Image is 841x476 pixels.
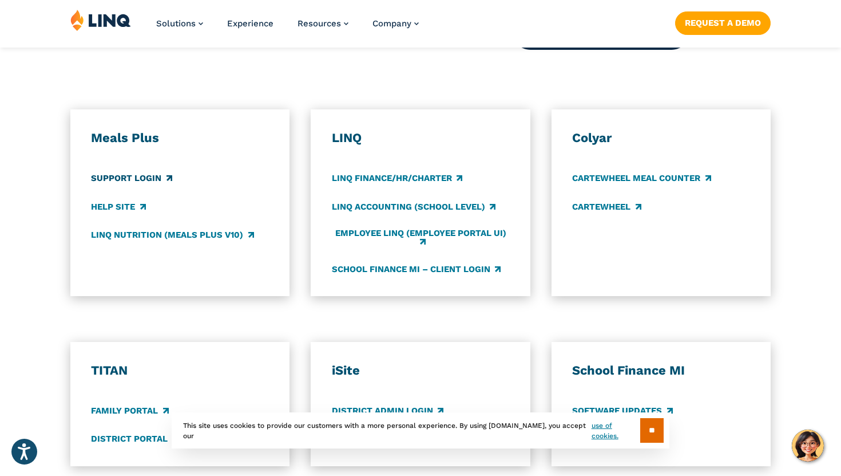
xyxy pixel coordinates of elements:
[332,200,495,213] a: LINQ Accounting (school level)
[70,9,131,31] img: LINQ | K‑12 Software
[372,18,411,29] span: Company
[91,363,268,379] h3: TITAN
[572,130,749,146] h3: Colyar
[372,18,419,29] a: Company
[572,405,672,418] a: Software Updates
[572,363,749,379] h3: School Finance MI
[297,18,348,29] a: Resources
[572,200,641,213] a: CARTEWHEEL
[172,412,669,449] div: This site uses cookies to provide our customers with a more personal experience. By using [DOMAIN...
[227,18,273,29] a: Experience
[91,229,253,241] a: LINQ Nutrition (Meals Plus v10)
[332,263,501,276] a: School Finance MI – Client Login
[297,18,341,29] span: Resources
[91,130,268,146] h3: Meals Plus
[332,229,509,247] a: Employee LINQ (Employee Portal UI)
[332,363,509,379] h3: iSite
[156,9,419,47] nav: Primary Navigation
[792,430,824,462] button: Hello, have a question? Let’s chat.
[592,420,640,441] a: use of cookies.
[332,130,509,146] h3: LINQ
[91,405,168,418] a: Family Portal
[156,18,196,29] span: Solutions
[332,172,462,185] a: LINQ Finance/HR/Charter
[675,11,771,34] a: Request a Demo
[91,200,145,213] a: Help Site
[675,9,771,34] nav: Button Navigation
[332,405,443,418] a: District Admin Login
[572,172,711,185] a: CARTEWHEEL Meal Counter
[91,172,172,185] a: Support Login
[156,18,203,29] a: Solutions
